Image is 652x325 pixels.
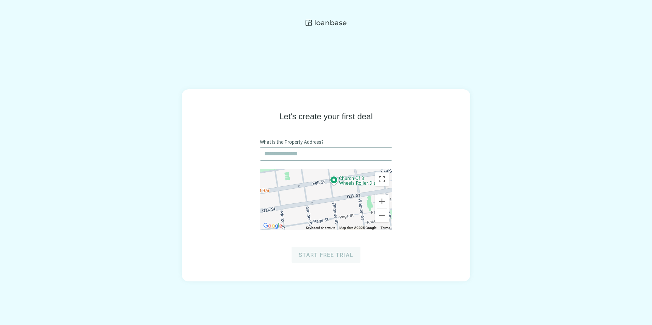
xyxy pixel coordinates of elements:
button: Zoom in [375,195,389,208]
span: What is the Property Address? [260,138,324,146]
h1: Let's create your first deal [279,111,373,122]
a: Open this area in Google Maps (opens a new window) [262,221,284,230]
a: Terms (opens in new tab) [381,226,390,230]
button: Zoom out [375,208,389,222]
button: Start free trial [292,247,360,263]
button: Toggle fullscreen view [375,172,389,186]
button: Keyboard shortcuts [306,226,335,230]
img: Google [262,221,284,230]
span: Map data ©2025 Google [339,226,376,230]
